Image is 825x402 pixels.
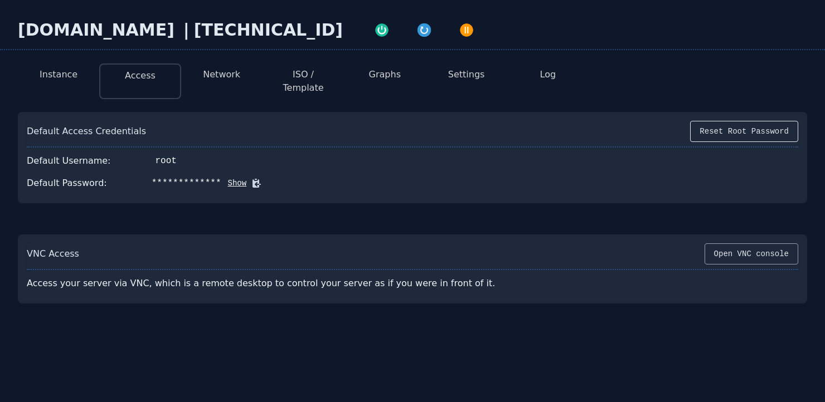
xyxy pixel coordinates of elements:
div: VNC Access [27,247,79,261]
div: root [156,154,177,168]
div: Default Password: [27,177,107,190]
img: Power Off [459,22,474,38]
div: | [179,20,194,40]
button: Open VNC console [705,243,798,264]
button: Power On [361,20,403,38]
div: Default Access Credentials [27,125,146,138]
button: Network [203,68,240,81]
button: Log [540,68,556,81]
div: [TECHNICAL_ID] [194,20,343,40]
button: Access [125,69,156,82]
img: Restart [416,22,432,38]
button: Show [221,178,247,189]
button: Power Off [445,20,488,38]
button: Restart [403,20,445,38]
button: Instance [40,68,77,81]
button: Settings [448,68,485,81]
div: Default Username: [27,154,111,168]
div: [DOMAIN_NAME] [18,20,179,40]
img: Power On [374,22,390,38]
button: Reset Root Password [690,121,798,142]
button: ISO / Template [271,68,335,95]
div: Access your server via VNC, which is a remote desktop to control your server as if you were in fr... [27,272,526,295]
button: Graphs [369,68,401,81]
